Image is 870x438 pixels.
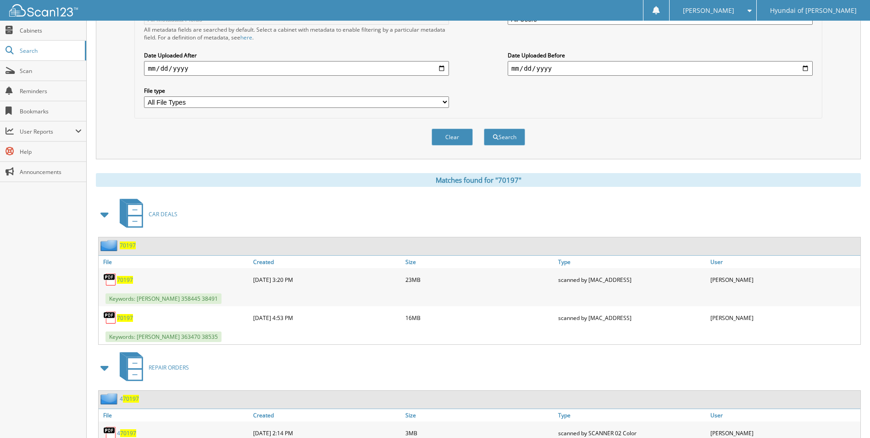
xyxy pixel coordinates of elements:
[100,393,120,404] img: folder2.png
[824,394,870,438] iframe: Chat Widget
[708,270,860,289] div: [PERSON_NAME]
[100,240,120,251] img: folder2.png
[9,4,78,17] img: scan123-logo-white.svg
[403,256,555,268] a: Size
[251,256,403,268] a: Created
[240,34,252,41] a: here
[144,26,449,41] div: All metadata fields are searched by default. Select a cabinet with metadata to enable filtering b...
[403,270,555,289] div: 23MB
[117,276,133,284] a: 70197
[99,256,251,268] a: File
[149,210,177,218] span: CAR DEALS
[20,168,82,176] span: Announcements
[708,409,860,421] a: User
[20,128,75,135] span: User Reports
[484,129,525,146] button: Search
[403,309,555,327] div: 16MB
[508,51,813,59] label: Date Uploaded Before
[144,61,449,76] input: start
[117,429,136,437] a: 470197
[105,331,222,342] span: Keywords: [PERSON_NAME] 363470 38535
[114,349,189,386] a: REPAIR ORDERS
[117,314,133,322] a: 70197
[403,409,555,421] a: Size
[144,51,449,59] label: Date Uploaded After
[114,196,177,232] a: CAR DEALS
[556,256,708,268] a: Type
[149,364,189,371] span: REPAIR ORDERS
[99,409,251,421] a: File
[251,409,403,421] a: Created
[120,241,136,249] a: 70197
[103,311,117,325] img: PDF.png
[708,309,860,327] div: [PERSON_NAME]
[120,429,136,437] span: 70197
[251,309,403,327] div: [DATE] 4:53 PM
[20,67,82,75] span: Scan
[556,309,708,327] div: scanned by [MAC_ADDRESS]
[251,270,403,289] div: [DATE] 3:20 PM
[123,395,139,403] span: 70197
[105,293,222,304] span: Keywords: [PERSON_NAME] 358445 38491
[103,273,117,286] img: PDF.png
[556,270,708,289] div: scanned by [MAC_ADDRESS]
[556,409,708,421] a: Type
[508,61,813,76] input: end
[20,148,82,156] span: Help
[20,107,82,115] span: Bookmarks
[20,47,80,55] span: Search
[683,8,734,13] span: [PERSON_NAME]
[432,129,473,146] button: Clear
[20,87,82,95] span: Reminders
[20,27,82,34] span: Cabinets
[708,256,860,268] a: User
[120,395,139,403] a: 470197
[144,87,449,95] label: File type
[96,173,861,187] div: Matches found for "70197"
[770,8,857,13] span: Hyundai of [PERSON_NAME]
